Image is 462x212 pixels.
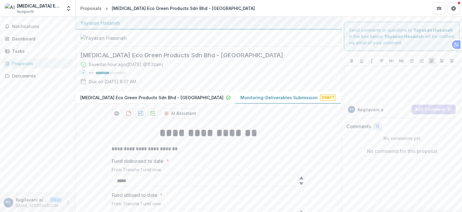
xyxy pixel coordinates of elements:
[448,2,460,14] button: Get Help
[112,167,305,175] div: From Tranche 1 until now
[348,57,355,65] button: Bold
[80,19,336,27] div: Yayasan Hasanah
[78,4,104,13] a: Proposals
[89,78,136,85] p: Due on [DATE] 9:37 AM
[448,57,455,65] button: Align Right
[80,52,327,59] h2: [MEDICAL_DATA] Eco Green Products Sdn Bhd - [GEOGRAPHIC_DATA]
[418,57,425,65] button: Ordered List
[240,94,318,101] p: Monitoring-Deliverables Submission
[112,157,164,165] p: Fund disbursed to date
[78,4,257,13] nav: breadcrumb
[80,34,141,42] img: Yayasan Hasanah
[384,34,424,39] strong: Yayasan Hasanah
[16,197,47,203] p: Kogilavani a/p Supermaniam
[358,106,383,113] p: Kogilavani a
[388,57,395,65] button: Heading 1
[2,34,73,44] a: Dashboard
[367,147,437,155] p: No comments for this proposal
[112,5,255,11] div: [MEDICAL_DATA] Eco Green Products Sdn Bhd - [GEOGRAPHIC_DATA]
[413,27,453,33] strong: Yayasan Hasanah
[412,105,456,114] button: Add Comment
[438,57,445,65] button: Align Center
[398,57,405,65] button: Heading 2
[346,124,371,129] h2: Comments
[80,94,223,101] p: [MEDICAL_DATA] Eco Green Products Sdn Bhd - [GEOGRAPHIC_DATA]
[344,22,460,51] div: Send comments or questions to in the box below. will be notified via email of your comment.
[89,71,93,75] p: 44 %
[12,24,70,29] span: Notifications
[124,109,133,118] button: download-proposal
[12,48,68,54] div: Tasks
[16,203,62,208] p: [EMAIL_ADDRESS][DOMAIN_NAME]
[358,57,365,65] button: Underline
[12,36,68,42] div: Dashboard
[350,108,354,111] div: Kogilavani a/p Supermaniam
[428,57,435,65] button: Align Left
[160,109,200,118] button: AI Assistant
[64,2,73,14] button: Open entity switcher
[12,60,68,67] div: Proposals
[6,201,11,204] div: Kogilavani a/p Supermaniam
[376,124,379,129] span: 0
[378,57,385,65] button: Strike
[408,57,415,65] button: Bullet List
[368,57,375,65] button: Italicize
[50,197,62,203] p: User
[2,71,73,81] a: Documents
[89,61,163,68] div: Saved an hour ago ( [DATE] @ 11:32am )
[64,199,72,206] button: More
[5,4,14,13] img: Alora Eco Green Products Sdn Bhd
[17,9,34,14] span: Nonprofit
[112,109,121,118] button: Preview 3f11fb2e-d5bc-4910-980a-aa88fb83bcef-1.pdf
[2,22,73,31] button: Notifications
[2,46,73,56] a: Tasks
[346,135,457,141] p: No comments yet
[148,109,158,118] button: download-proposal
[17,3,62,9] div: [MEDICAL_DATA] Eco Green Products Sdn Bhd
[112,201,305,209] div: From Tranche 1 until now
[320,95,336,101] span: Draft
[80,5,101,11] div: Proposals
[12,73,68,79] div: Documents
[2,59,73,68] a: Proposals
[112,191,157,199] p: Fund utilised to date
[136,109,146,118] button: download-proposal
[433,2,445,14] button: Partners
